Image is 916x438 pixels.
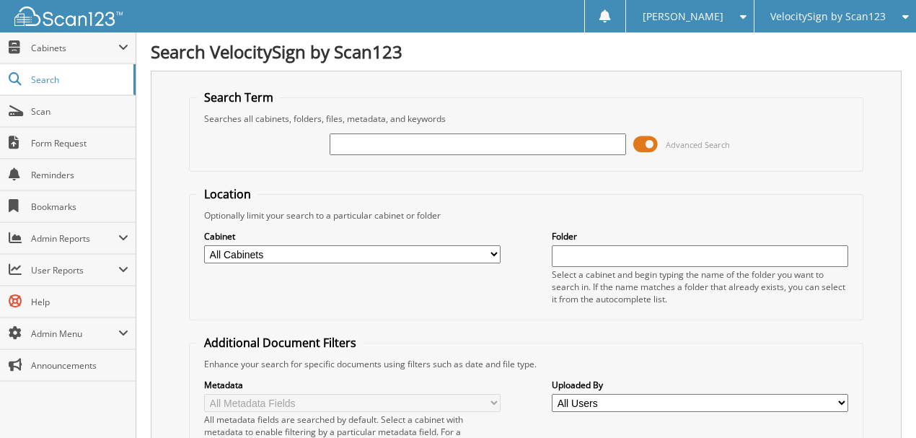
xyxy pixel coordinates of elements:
label: Metadata [204,379,501,391]
span: Scan [31,105,128,118]
img: scan123-logo-white.svg [14,6,123,26]
span: Admin Menu [31,328,118,340]
span: [PERSON_NAME] [643,12,723,21]
span: Reminders [31,169,128,181]
span: Announcements [31,359,128,372]
span: VelocitySign by Scan123 [770,12,886,21]
span: Admin Reports [31,232,118,245]
span: Help [31,296,128,308]
span: Form Request [31,137,128,149]
iframe: Chat Widget [844,369,916,438]
label: Folder [552,230,848,242]
h1: Search VelocitySign by Scan123 [151,40,902,63]
legend: Location [197,186,258,202]
div: Searches all cabinets, folders, files, metadata, and keywords [197,113,855,125]
label: Cabinet [204,230,501,242]
div: Optionally limit your search to a particular cabinet or folder [197,209,855,222]
label: Uploaded By [552,379,848,391]
span: Search [31,74,126,86]
legend: Search Term [197,89,281,105]
span: Cabinets [31,42,118,54]
div: Select a cabinet and begin typing the name of the folder you want to search in. If the name match... [552,268,848,305]
span: Bookmarks [31,201,128,213]
span: Advanced Search [666,139,730,150]
span: User Reports [31,264,118,276]
div: Enhance your search for specific documents using filters such as date and file type. [197,358,855,370]
legend: Additional Document Filters [197,335,364,351]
